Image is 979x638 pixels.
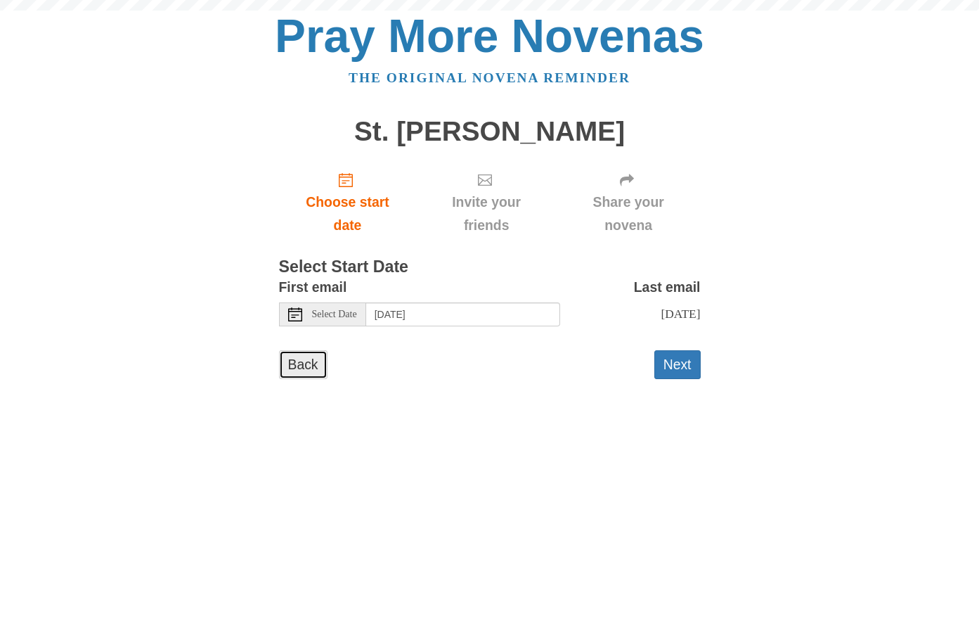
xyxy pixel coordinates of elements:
span: [DATE] [661,307,700,321]
h1: St. [PERSON_NAME] [279,117,701,147]
div: Click "Next" to confirm your start date first. [416,160,556,244]
span: Invite your friends [430,191,542,237]
label: Last email [634,276,701,299]
a: Back [279,350,328,379]
h3: Select Start Date [279,258,701,276]
label: First email [279,276,347,299]
a: Pray More Novenas [275,10,704,62]
span: Select Date [312,310,357,319]
button: Next [654,350,701,379]
a: The original novena reminder [349,70,630,85]
a: Choose start date [279,160,417,244]
span: Choose start date [293,191,403,237]
div: Click "Next" to confirm your start date first. [557,160,701,244]
span: Share your novena [571,191,687,237]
